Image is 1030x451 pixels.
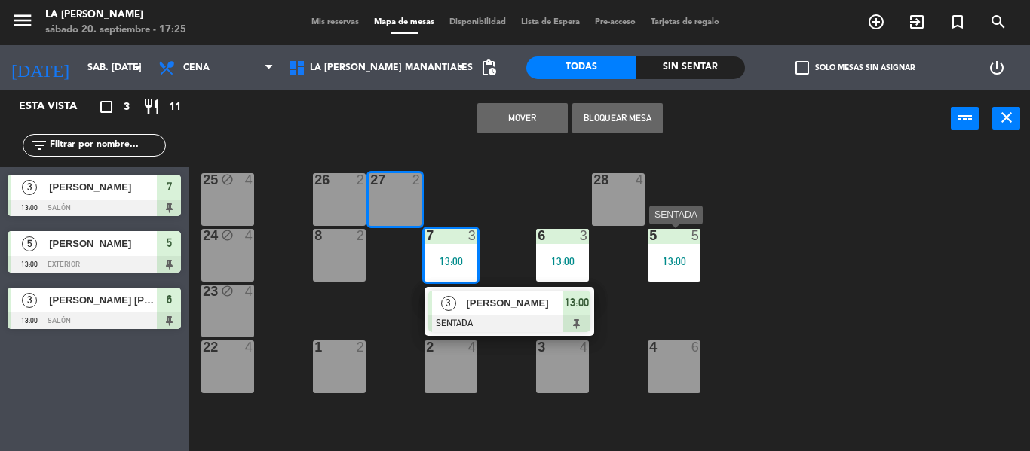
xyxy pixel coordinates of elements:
i: block [221,285,234,297]
span: [PERSON_NAME] [49,179,157,195]
span: Mapa de mesas [366,18,442,26]
span: [PERSON_NAME] [466,295,563,311]
span: 7 [167,178,172,196]
i: block [221,229,234,242]
div: LA [PERSON_NAME] [45,8,186,23]
span: 3 [441,296,456,311]
button: Bloquear Mesa [572,103,663,133]
i: search [989,13,1007,31]
span: 5 [22,236,37,251]
div: 2 [357,229,366,242]
div: 28 [593,173,594,187]
i: crop_square [97,98,115,116]
i: filter_list [30,136,48,154]
div: 1 [314,340,315,354]
span: check_box_outline_blank [795,61,809,75]
span: 6 [167,291,172,309]
span: Mis reservas [304,18,366,26]
div: 2 [357,173,366,187]
div: 26 [314,173,315,187]
div: 2 [357,340,366,354]
span: Tarjetas de regalo [643,18,727,26]
i: block [221,173,234,186]
div: 22 [203,340,204,354]
div: 4 [245,285,254,298]
div: 24 [203,229,204,242]
label: Solo mesas sin asignar [795,61,915,75]
span: [PERSON_NAME] [49,236,157,251]
span: [PERSON_NAME] [PERSON_NAME] [49,292,157,308]
div: 13:00 [536,256,589,267]
div: 13:00 [425,256,477,267]
div: 4 [649,340,650,354]
div: 7 [426,229,427,242]
div: 25 [203,173,204,187]
div: 8 [314,229,315,242]
div: 5 [649,229,650,242]
span: 13:00 [565,294,589,312]
i: arrow_drop_down [129,59,147,77]
i: restaurant [143,98,161,116]
div: 5 [691,229,700,242]
span: 3 [22,293,37,308]
input: Filtrar por nombre... [48,137,165,154]
span: Lista de Espera [513,18,587,26]
div: 4 [580,340,589,354]
div: 6 [691,340,700,354]
i: power_input [956,108,974,126]
i: exit_to_app [908,13,926,31]
span: Pre-acceso [587,18,643,26]
div: 4 [245,229,254,242]
span: 3 [22,180,37,195]
div: 4 [245,340,254,354]
span: 3 [124,99,130,116]
div: 4 [468,340,477,354]
span: 11 [169,99,181,116]
div: Sin sentar [636,56,745,79]
div: 3 [468,229,477,242]
i: power_settings_new [988,59,1006,77]
div: 4 [636,173,645,187]
button: power_input [951,107,979,130]
div: Esta vista [8,98,109,116]
span: La [PERSON_NAME] Manantiales [310,62,473,73]
i: close [998,108,1016,126]
i: add_circle_outline [867,13,885,31]
span: 5 [167,234,172,252]
div: 3 [538,340,538,354]
div: 2 [412,173,422,187]
i: menu [11,9,34,32]
span: Cena [183,62,210,73]
span: Disponibilidad [442,18,513,26]
div: SENTADA [649,206,703,224]
div: 4 [245,173,254,187]
button: Mover [477,103,568,133]
div: sábado 20. septiembre - 17:25 [45,23,186,38]
div: 27 [370,173,371,187]
div: 2 [426,340,427,354]
div: 3 [580,229,589,242]
div: Todas [526,56,636,79]
i: turned_in_not [949,13,967,31]
div: 23 [203,285,204,298]
button: close [992,107,1020,130]
div: 13:00 [648,256,700,267]
div: 6 [538,229,538,242]
span: pending_actions [480,59,498,77]
button: menu [11,9,34,37]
